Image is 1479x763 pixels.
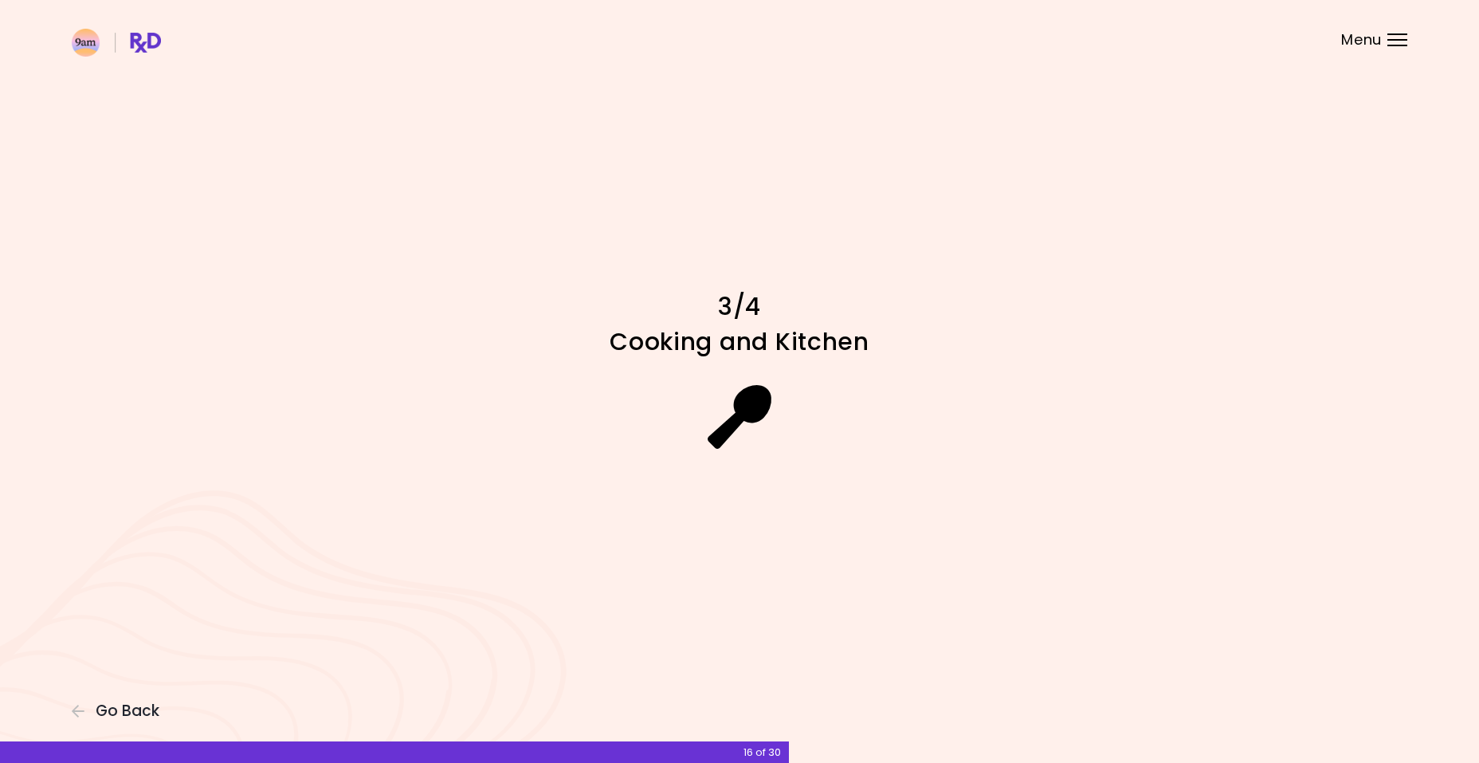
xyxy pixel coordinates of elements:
span: Menu [1341,33,1382,47]
span: Go Back [96,702,159,720]
h1: 3/4 [461,291,1018,322]
h1: Cooking and Kitchen [461,326,1018,357]
img: RxDiet [72,29,161,57]
button: Go Back [72,702,167,720]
